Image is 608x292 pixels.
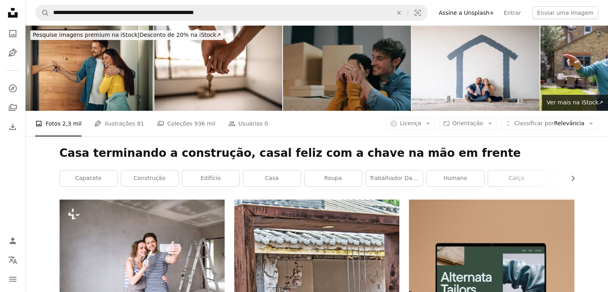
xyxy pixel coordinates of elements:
[5,233,21,249] a: Entrar / Cadastrar-se
[305,170,362,186] a: roupa
[453,120,483,126] span: Orientação
[5,271,21,287] button: Menu
[390,5,408,20] button: Limpar
[26,26,228,45] a: Pesquise imagens premium na iStock|Desconto de 20% na iStock↗
[400,120,421,126] span: Licença
[514,120,584,128] span: Relevância
[26,26,153,111] img: Casal adorável segurando chaves de sua nova casa
[137,119,144,128] span: 81
[366,170,423,186] a: trabalhador da construção civil
[228,111,268,136] a: Usuários 0
[532,6,598,19] button: Enviar uma imagem
[5,80,21,96] a: Explorar
[94,111,144,136] a: Ilustrações 81
[60,146,574,160] h1: Casa terminando a construção, casal feliz com a chave na mão em frente
[283,26,411,111] img: Homem fazendo surpresa esposa entrando em nova casa. Esposa surpresa sorrindo abraçando cara.
[5,45,21,61] a: Ilustrações
[499,6,526,19] a: Entrar
[194,119,215,128] span: 936 mil
[514,120,554,126] span: Classificar por
[488,170,545,186] a: calça
[5,252,21,268] button: Idioma
[542,95,608,111] a: Ver mais na iStock↗
[547,99,603,106] span: Ver mais na iStock ↗
[182,170,239,186] a: edifício
[439,117,497,130] button: Orientação
[36,5,49,20] button: Pesquise na Unsplash
[434,6,499,19] a: Assine a Unsplash+
[60,170,117,186] a: capacete
[33,32,140,38] span: Pesquise imagens premium na iStock |
[243,170,301,186] a: casa
[5,119,21,135] a: Histórico de downloads
[154,26,282,111] img: Close-up de um casal de mãos dadas enquanto segura uma chave em um apartamento
[5,100,21,116] a: Coleções
[408,5,427,20] button: Pesquisa visual
[386,117,435,130] button: Licença
[265,119,268,128] span: 0
[121,170,178,186] a: construção
[35,5,428,21] form: Pesquise conteúdo visual em todo o site
[500,117,598,130] button: Classificar porRelevância
[5,26,21,42] a: Fotos
[566,170,574,186] button: rolar lista para a direita
[157,111,215,136] a: Coleções 936 mil
[33,32,221,38] span: Desconto de 20% na iStock ↗
[549,170,606,186] a: pessoa
[60,251,225,258] a: Lindo jovem casal apaixonado se divertindo, pintando paredes de sua nova casa, tirando selfie com...
[427,170,484,186] a: humano
[412,26,540,111] img: Casal pintando sua casa e sonhando acordado sobre como ele vai ficar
